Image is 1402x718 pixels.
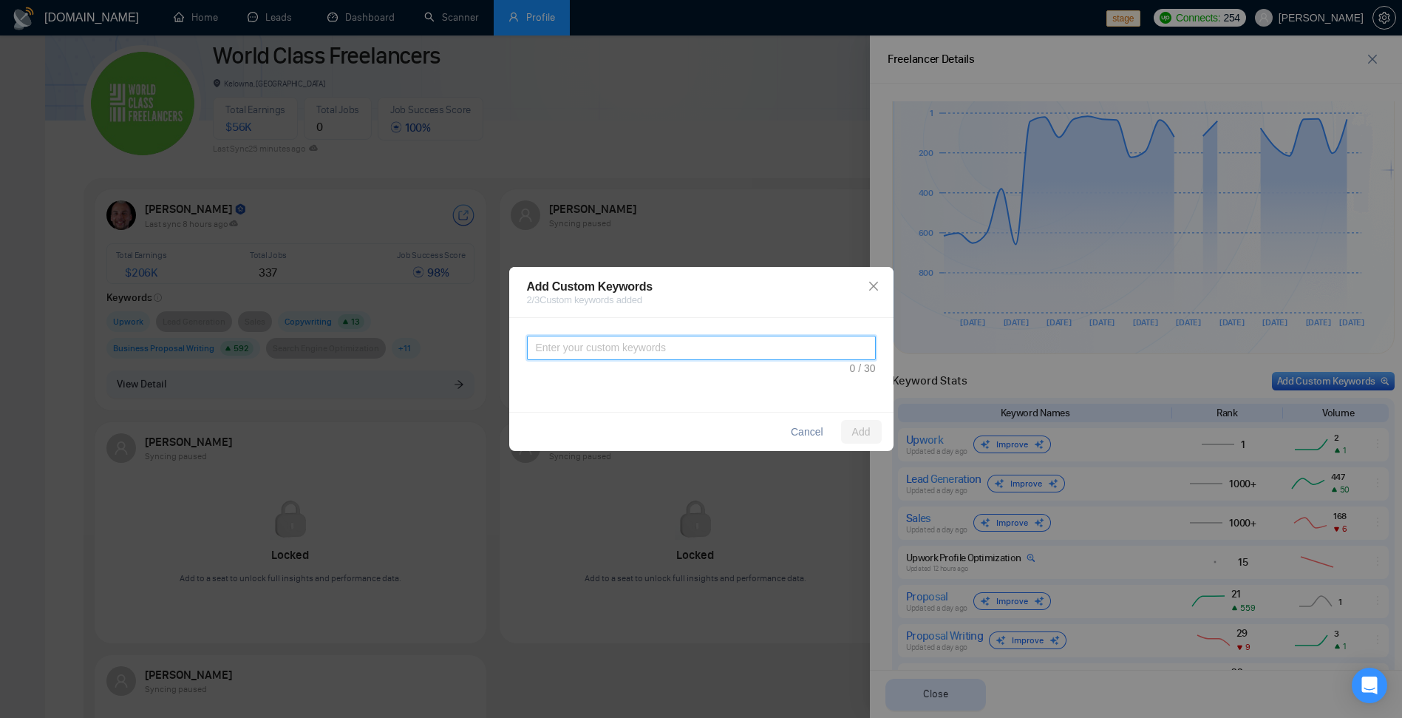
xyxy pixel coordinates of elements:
[527,295,876,305] span: 2 / 3 Custom keywords added
[868,280,879,292] span: close
[779,420,835,444] button: Cancel
[527,280,653,293] span: Add Custom Keywords
[791,424,823,440] span: Cancel
[841,420,882,444] button: Add
[1352,668,1387,703] div: Open Intercom Messenger
[854,267,894,307] button: Close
